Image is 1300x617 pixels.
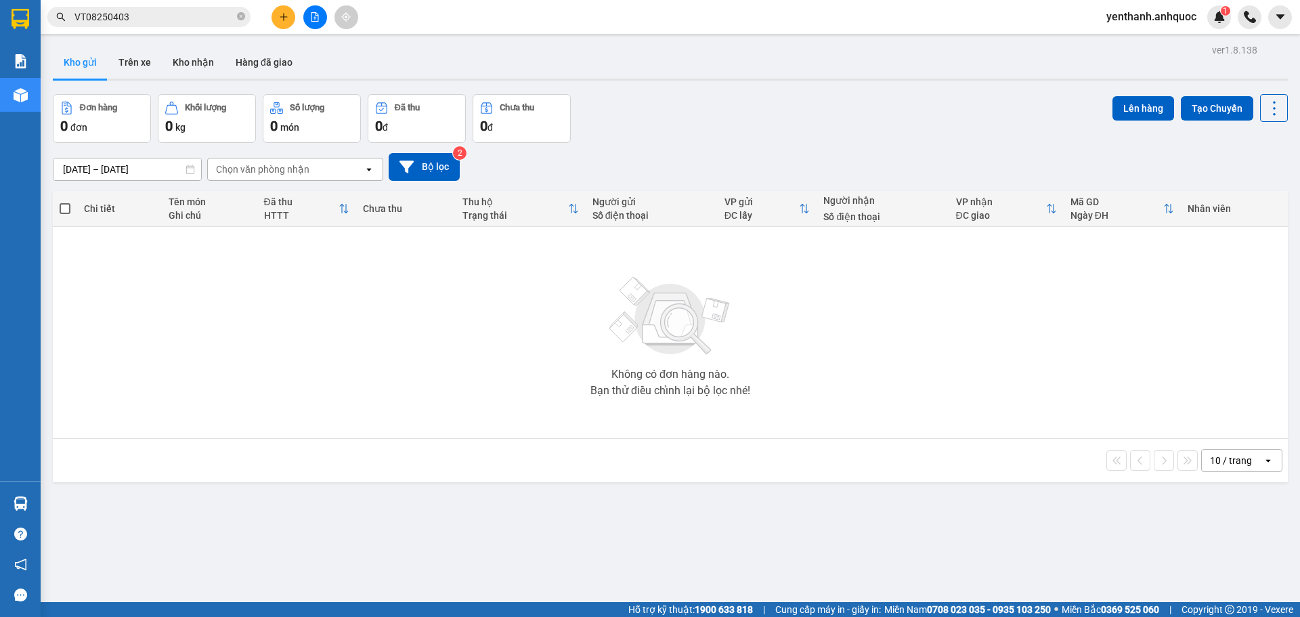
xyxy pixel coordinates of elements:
[462,210,568,221] div: Trạng thái
[1054,607,1058,612] span: ⚪️
[280,122,299,133] span: món
[162,46,225,79] button: Kho nhận
[237,11,245,24] span: close-circle
[80,103,117,112] div: Đơn hàng
[724,196,800,207] div: VP gửi
[395,103,420,112] div: Đã thu
[270,118,278,134] span: 0
[158,94,256,143] button: Khối lượng0kg
[611,369,729,380] div: Không có đơn hàng nào.
[264,196,339,207] div: Đã thu
[462,196,568,207] div: Thu hộ
[724,210,800,221] div: ĐC lấy
[74,9,234,24] input: Tìm tên, số ĐT hoặc mã đơn
[487,122,493,133] span: đ
[956,196,1046,207] div: VP nhận
[175,122,186,133] span: kg
[456,191,586,227] th: Toggle SortBy
[1225,605,1234,614] span: copyright
[264,210,339,221] div: HTTT
[14,589,27,601] span: message
[1263,455,1274,466] svg: open
[1221,6,1230,16] sup: 1
[1096,8,1207,25] span: yenthanh.anhquoc
[473,94,571,143] button: Chưa thu0đ
[53,94,151,143] button: Đơn hàng0đơn
[368,94,466,143] button: Đã thu0đ
[884,602,1051,617] span: Miền Nam
[1070,196,1163,207] div: Mã GD
[14,496,28,511] img: warehouse-icon
[949,191,1064,227] th: Toggle SortBy
[12,9,29,29] img: logo-vxr
[14,558,27,571] span: notification
[500,103,534,112] div: Chưa thu
[1223,6,1228,16] span: 1
[237,12,245,20] span: close-circle
[389,153,460,181] button: Bộ lọc
[1244,11,1256,23] img: phone-icon
[60,118,68,134] span: 0
[718,191,817,227] th: Toggle SortBy
[453,146,467,160] sup: 2
[1268,5,1292,29] button: caret-down
[363,203,449,214] div: Chưa thu
[216,163,309,176] div: Chọn văn phòng nhận
[480,118,487,134] span: 0
[1181,96,1253,121] button: Tạo Chuyến
[56,12,66,22] span: search
[823,211,942,222] div: Số điện thoại
[1274,11,1286,23] span: caret-down
[1112,96,1174,121] button: Lên hàng
[763,602,765,617] span: |
[590,385,750,396] div: Bạn thử điều chỉnh lại bộ lọc nhé!
[263,94,361,143] button: Số lượng0món
[592,196,711,207] div: Người gửi
[334,5,358,29] button: aim
[169,210,251,221] div: Ghi chú
[257,191,357,227] th: Toggle SortBy
[592,210,711,221] div: Số điện thoại
[383,122,388,133] span: đ
[375,118,383,134] span: 0
[14,54,28,68] img: solution-icon
[1070,210,1163,221] div: Ngày ĐH
[1213,11,1226,23] img: icon-new-feature
[185,103,226,112] div: Khối lượng
[341,12,351,22] span: aim
[84,203,154,214] div: Chi tiết
[225,46,303,79] button: Hàng đã giao
[695,604,753,615] strong: 1900 633 818
[628,602,753,617] span: Hỗ trợ kỹ thuật:
[14,88,28,102] img: warehouse-icon
[53,46,108,79] button: Kho gửi
[169,196,251,207] div: Tên món
[956,210,1046,221] div: ĐC giao
[1169,602,1171,617] span: |
[823,195,942,206] div: Người nhận
[303,5,327,29] button: file-add
[364,164,374,175] svg: open
[603,269,738,364] img: svg+xml;base64,PHN2ZyBjbGFzcz0ibGlzdC1wbHVnX19zdmciIHhtbG5zPSJodHRwOi8vd3d3LnczLm9yZy8yMDAwL3N2Zy...
[1212,43,1257,58] div: ver 1.8.138
[927,604,1051,615] strong: 0708 023 035 - 0935 103 250
[1062,602,1159,617] span: Miền Bắc
[108,46,162,79] button: Trên xe
[775,602,881,617] span: Cung cấp máy in - giấy in:
[14,528,27,540] span: question-circle
[70,122,87,133] span: đơn
[272,5,295,29] button: plus
[310,12,320,22] span: file-add
[1064,191,1181,227] th: Toggle SortBy
[290,103,324,112] div: Số lượng
[1101,604,1159,615] strong: 0369 525 060
[165,118,173,134] span: 0
[53,158,201,180] input: Select a date range.
[1188,203,1281,214] div: Nhân viên
[279,12,288,22] span: plus
[1210,454,1252,467] div: 10 / trang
